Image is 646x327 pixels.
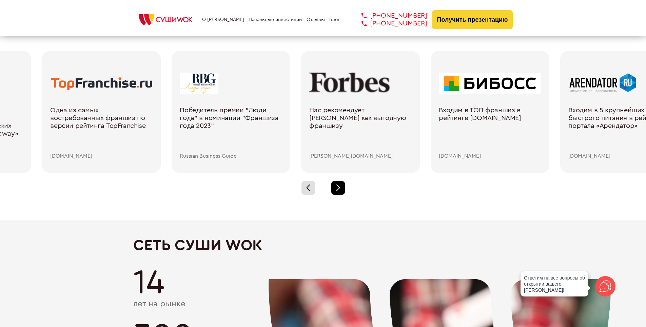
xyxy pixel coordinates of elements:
div: Ответим на все вопросы об открытии вашего [PERSON_NAME]! [521,271,588,296]
div: Russian Business Guide [180,153,282,159]
a: Начальные инвестиции [249,17,302,22]
div: Входим в ТОП франшиз в рейтинге [DOMAIN_NAME] [439,107,541,153]
div: лет на рынке [133,300,513,309]
a: Отзывы [307,17,325,22]
div: 14 [133,266,513,300]
h2: Сеть Суши Wok [133,237,513,254]
div: Нас рекомендует [PERSON_NAME] как выгодную франшизу [309,107,412,153]
a: [PHONE_NUMBER] [351,12,427,20]
div: [PERSON_NAME][DOMAIN_NAME] [309,153,412,159]
div: Победитель премии "Люди года" в номинации "Франшиза года 2023" [180,107,282,153]
a: О [PERSON_NAME] [202,17,244,22]
div: [DOMAIN_NAME] [50,153,153,159]
a: [PHONE_NUMBER] [351,20,427,27]
button: Получить презентацию [432,10,513,29]
img: СУШИWOK [133,12,198,27]
div: [DOMAIN_NAME] [439,153,541,159]
div: Одна из самых востребованных франшиз по версии рейтинга TopFranchise [50,107,153,153]
a: Блог [329,17,340,22]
